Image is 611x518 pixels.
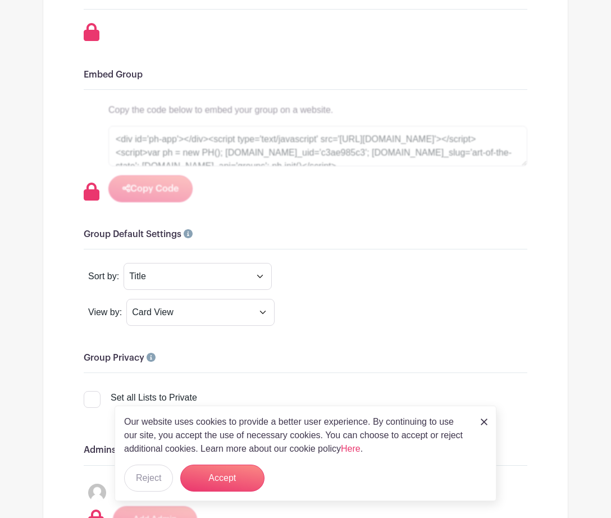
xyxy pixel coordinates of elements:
div: Sort by: [84,270,124,283]
h6: Group Default Settings [84,229,527,240]
img: default-ce2991bfa6775e67f084385cd625a349d9dcbb7a52a09fb2fda1e96e2d18dcdb.png [88,484,106,502]
h6: Admins [84,445,527,456]
img: close_button-5f87c8562297e5c2d7936805f587ecaba9071eb48480494691a3f1689db116b3.svg [481,419,487,425]
button: Reject [124,465,173,492]
div: View by: [84,306,126,319]
a: Here [341,444,361,453]
h6: Group Privacy [84,353,527,363]
button: Accept [180,465,265,492]
h6: Embed Group [84,70,527,80]
div: Set all Lists to Private [111,391,197,405]
p: Our website uses cookies to provide a better user experience. By continuing to use our site, you ... [124,415,469,456]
